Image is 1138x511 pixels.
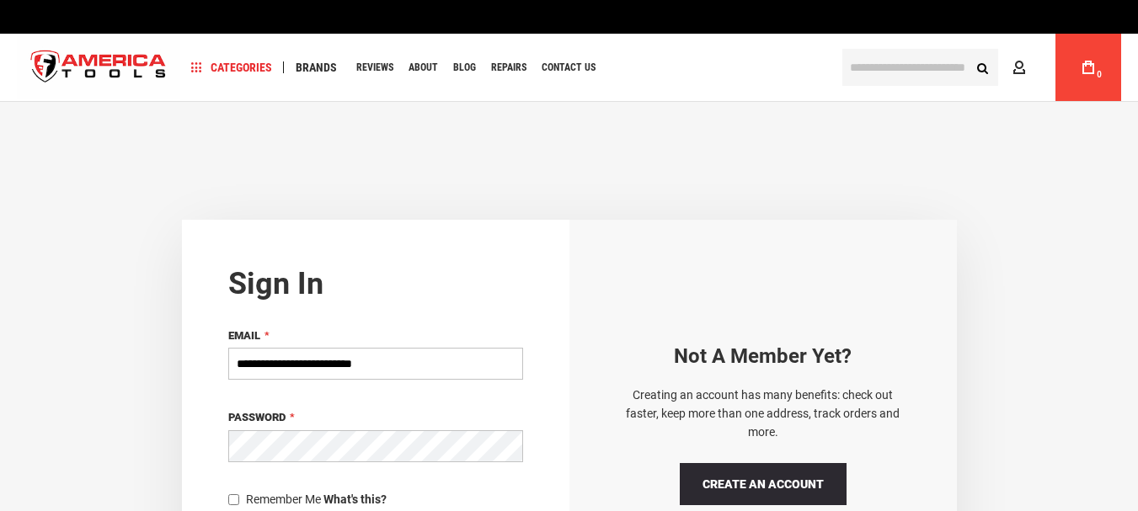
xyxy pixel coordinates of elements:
[401,56,446,79] a: About
[17,36,180,99] img: America Tools
[534,56,603,79] a: Contact Us
[1097,70,1102,79] span: 0
[491,62,526,72] span: Repairs
[542,62,596,72] span: Contact Us
[288,56,345,79] a: Brands
[680,463,847,505] a: Create an Account
[703,477,824,491] span: Create an Account
[184,56,280,79] a: Categories
[674,344,852,368] strong: Not a Member yet?
[616,386,911,442] p: Creating an account has many benefits: check out faster, keep more than one address, track orders...
[17,36,180,99] a: store logo
[966,51,998,83] button: Search
[356,62,393,72] span: Reviews
[296,61,337,73] span: Brands
[323,492,387,506] strong: What's this?
[228,411,286,423] span: Password
[191,61,272,73] span: Categories
[1072,34,1104,101] a: 0
[484,56,534,79] a: Repairs
[228,266,323,301] strong: Sign in
[409,62,438,72] span: About
[453,62,476,72] span: Blog
[228,329,260,342] span: Email
[349,56,401,79] a: Reviews
[246,492,321,506] span: Remember Me
[446,56,484,79] a: Blog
